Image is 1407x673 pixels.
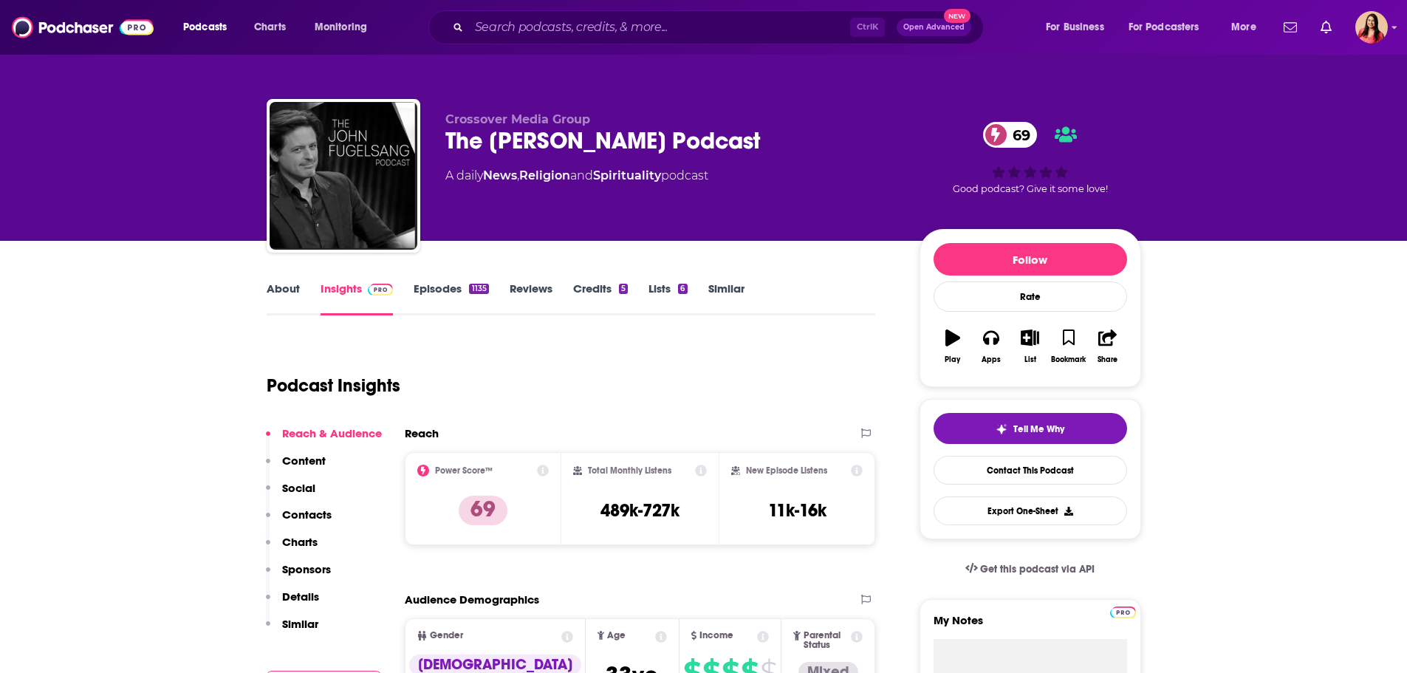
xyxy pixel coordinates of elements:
[934,320,972,373] button: Play
[934,613,1127,639] label: My Notes
[953,183,1108,194] span: Good podcast? Give it some love!
[266,426,382,454] button: Reach & Audience
[600,499,679,522] h3: 489k-727k
[1046,17,1104,38] span: For Business
[1278,15,1303,40] a: Show notifications dropdown
[282,617,318,631] p: Similar
[414,281,488,315] a: Episodes1135
[282,508,332,522] p: Contacts
[1013,423,1064,435] span: Tell Me Why
[746,465,827,476] h2: New Episode Listens
[850,18,885,37] span: Ctrl K
[321,281,394,315] a: InsightsPodchaser Pro
[607,631,626,640] span: Age
[920,112,1141,204] div: 69Good podcast? Give it some love!
[270,102,417,250] img: The John Fugelsang Podcast
[405,426,439,440] h2: Reach
[982,355,1001,364] div: Apps
[267,375,400,397] h1: Podcast Insights
[304,16,386,39] button: open menu
[266,562,331,590] button: Sponsors
[1355,11,1388,44] span: Logged in as michelle.weinfurt
[510,281,552,315] a: Reviews
[244,16,295,39] a: Charts
[1010,320,1049,373] button: List
[266,454,326,481] button: Content
[282,426,382,440] p: Reach & Audience
[282,590,319,604] p: Details
[266,508,332,535] button: Contacts
[1051,355,1086,364] div: Bookmark
[1088,320,1126,373] button: Share
[972,320,1010,373] button: Apps
[1035,16,1123,39] button: open menu
[934,413,1127,444] button: tell me why sparkleTell Me Why
[934,281,1127,312] div: Rate
[954,551,1107,587] a: Get this podcast via API
[980,563,1095,575] span: Get this podcast via API
[768,499,826,522] h3: 11k-16k
[996,423,1007,435] img: tell me why sparkle
[469,284,488,294] div: 1135
[983,122,1038,148] a: 69
[1119,16,1221,39] button: open menu
[266,617,318,644] button: Similar
[945,355,960,364] div: Play
[1050,320,1088,373] button: Bookmark
[699,631,733,640] span: Income
[267,281,300,315] a: About
[1098,355,1117,364] div: Share
[1024,355,1036,364] div: List
[266,481,315,508] button: Social
[315,17,367,38] span: Monitoring
[1315,15,1338,40] a: Show notifications dropdown
[173,16,246,39] button: open menu
[648,281,687,315] a: Lists6
[445,112,590,126] span: Crossover Media Group
[934,496,1127,525] button: Export One-Sheet
[1129,17,1199,38] span: For Podcasters
[435,465,493,476] h2: Power Score™
[282,562,331,576] p: Sponsors
[1355,11,1388,44] img: User Profile
[254,17,286,38] span: Charts
[405,592,539,607] h2: Audience Demographics
[897,18,971,36] button: Open AdvancedNew
[282,535,318,549] p: Charts
[1110,607,1136,618] img: Podchaser Pro
[934,456,1127,485] a: Contact This Podcast
[1355,11,1388,44] button: Show profile menu
[469,16,850,39] input: Search podcasts, credits, & more...
[1231,17,1256,38] span: More
[517,168,519,182] span: ,
[368,284,394,295] img: Podchaser Pro
[266,535,318,562] button: Charts
[678,284,687,294] div: 6
[708,281,744,315] a: Similar
[903,24,965,31] span: Open Advanced
[570,168,593,182] span: and
[445,167,708,185] div: A daily podcast
[430,631,463,640] span: Gender
[12,13,154,41] img: Podchaser - Follow, Share and Rate Podcasts
[804,631,849,650] span: Parental Status
[459,496,507,525] p: 69
[282,454,326,468] p: Content
[588,465,671,476] h2: Total Monthly Listens
[1221,16,1275,39] button: open menu
[934,243,1127,276] button: Follow
[944,9,970,23] span: New
[183,17,227,38] span: Podcasts
[1110,604,1136,618] a: Pro website
[282,481,315,495] p: Social
[483,168,517,182] a: News
[619,284,628,294] div: 5
[442,10,998,44] div: Search podcasts, credits, & more...
[998,122,1038,148] span: 69
[519,168,570,182] a: Religion
[593,168,661,182] a: Spirituality
[573,281,628,315] a: Credits5
[266,590,319,617] button: Details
